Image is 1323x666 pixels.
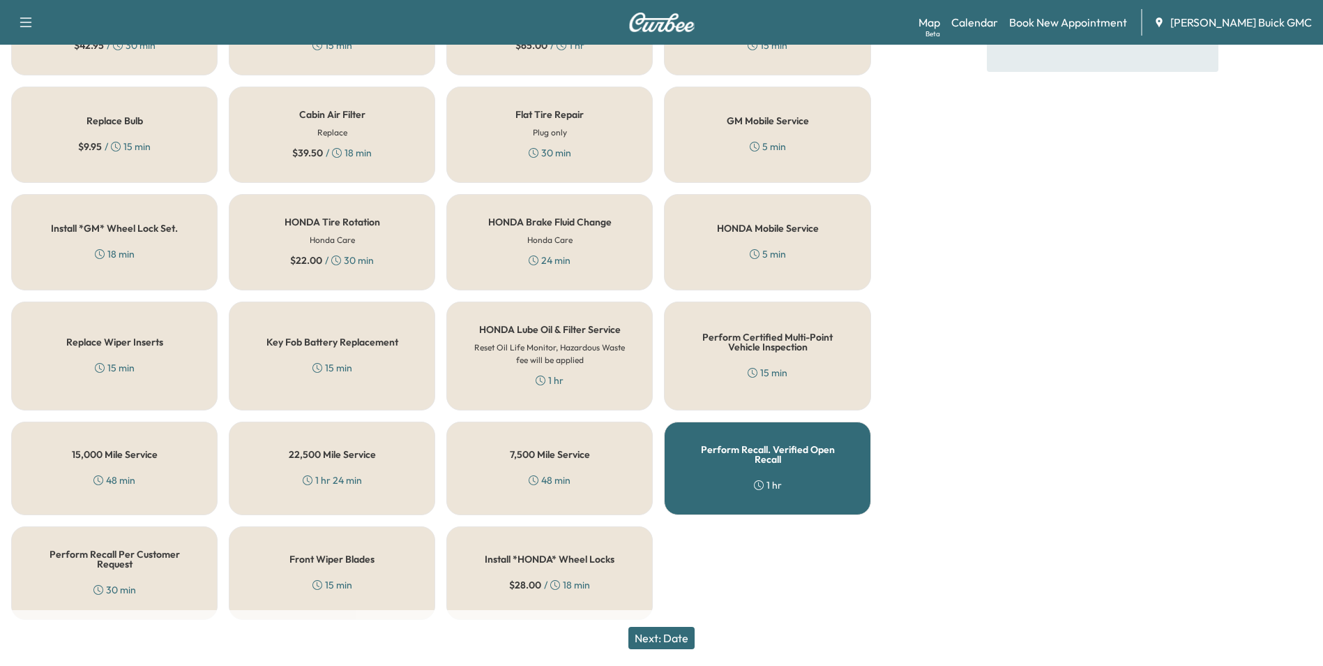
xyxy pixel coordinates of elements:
[292,146,372,160] div: / 18 min
[289,450,376,459] h5: 22,500 Mile Service
[750,140,786,154] div: 5 min
[312,578,352,592] div: 15 min
[717,223,819,233] h5: HONDA Mobile Service
[529,473,570,487] div: 48 min
[66,337,163,347] h5: Replace Wiper Inserts
[51,223,178,233] h5: Install *GM* Wheel Lock Set.
[74,38,156,52] div: / 30 min
[34,549,195,569] h5: Perform Recall Per Customer Request
[918,14,940,31] a: MapBeta
[469,341,630,367] h6: Reset Oil Life Monitor, Hazardous Waste fee will be applied
[93,473,135,487] div: 48 min
[285,217,380,227] h5: HONDA Tire Rotation
[266,337,398,347] h5: Key Fob Battery Replacement
[509,578,590,592] div: / 18 min
[1009,14,1127,31] a: Book New Appointment
[310,234,355,246] h6: Honda Care
[74,38,104,52] span: $ 42.95
[533,126,567,139] h6: Plug only
[925,29,940,39] div: Beta
[748,38,787,52] div: 15 min
[317,126,347,139] h6: Replace
[515,38,547,52] span: $ 65.00
[687,445,847,464] h5: Perform Recall. Verified Open Recall
[509,578,541,592] span: $ 28.00
[727,116,809,126] h5: GM Mobile Service
[748,366,787,380] div: 15 min
[515,38,584,52] div: / 1 hr
[78,140,151,154] div: / 15 min
[536,373,564,387] div: 1 hr
[687,332,847,352] h5: Perform Certified Multi-Point Vehicle Inspection
[86,116,143,126] h5: Replace Bulb
[529,146,571,160] div: 30 min
[754,478,782,492] div: 1 hr
[312,38,352,52] div: 15 min
[95,361,135,375] div: 15 min
[289,554,375,564] h5: Front Wiper Blades
[290,253,322,267] span: $ 22.00
[93,583,136,597] div: 30 min
[628,627,695,649] button: Next: Date
[290,253,374,267] div: / 30 min
[479,325,621,334] h5: HONDA Lube Oil & Filter Service
[299,110,365,119] h5: Cabin Air Filter
[951,14,998,31] a: Calendar
[628,13,695,32] img: Curbee Logo
[312,361,352,375] div: 15 min
[1170,14,1312,31] span: [PERSON_NAME] Buick GMC
[529,253,570,267] div: 24 min
[488,217,612,227] h5: HONDA Brake Fluid Change
[750,247,786,261] div: 5 min
[95,247,135,261] div: 18 min
[72,450,158,459] h5: 15,000 Mile Service
[78,140,102,154] span: $ 9.95
[292,146,323,160] span: $ 39.50
[527,234,573,246] h6: Honda Care
[485,554,614,564] h5: Install *HONDA* Wheel Locks
[515,110,584,119] h5: Flat Tire Repair
[303,473,362,487] div: 1 hr 24 min
[510,450,590,459] h5: 7,500 Mile Service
